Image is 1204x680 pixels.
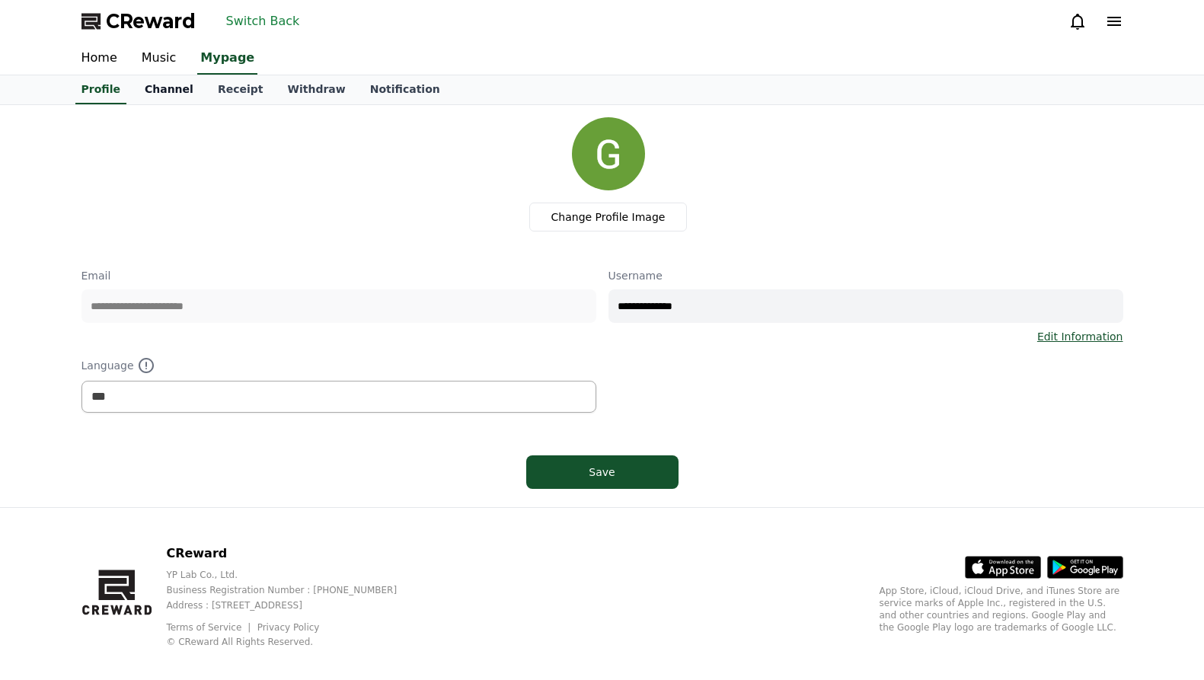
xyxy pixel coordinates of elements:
p: Email [81,268,596,283]
a: Terms of Service [166,622,253,633]
p: CReward [166,544,421,563]
p: Language [81,356,596,375]
label: Change Profile Image [529,203,688,231]
a: Notification [358,75,452,104]
p: Business Registration Number : [PHONE_NUMBER] [166,584,421,596]
p: Username [608,268,1123,283]
button: Switch Back [220,9,306,34]
span: CReward [106,9,196,34]
a: Privacy Policy [257,622,320,633]
a: Edit Information [1037,329,1123,344]
div: Save [557,465,648,480]
p: App Store, iCloud, iCloud Drive, and iTunes Store are service marks of Apple Inc., registered in ... [880,585,1123,634]
p: Address : [STREET_ADDRESS] [166,599,421,611]
a: Receipt [206,75,276,104]
p: © CReward All Rights Reserved. [166,636,421,648]
button: Save [526,455,679,489]
img: profile_image [572,117,645,190]
p: YP Lab Co., Ltd. [166,569,421,581]
a: Home [69,43,129,75]
a: CReward [81,9,196,34]
a: Channel [133,75,206,104]
a: Music [129,43,189,75]
a: Withdraw [275,75,357,104]
a: Mypage [197,43,257,75]
a: Profile [75,75,126,104]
